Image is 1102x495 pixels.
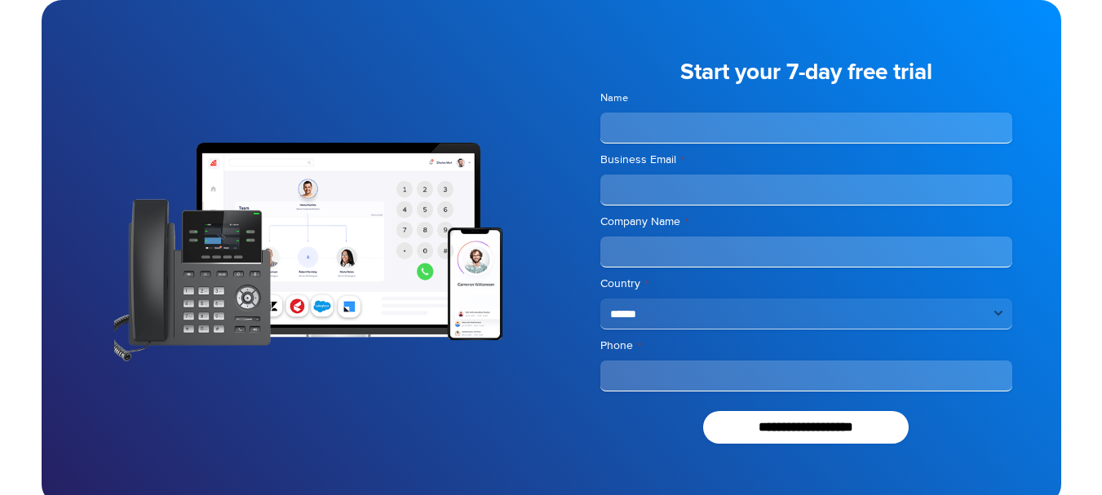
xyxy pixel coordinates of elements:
[600,152,1012,168] label: Business Email
[600,61,1012,84] h5: Start your 7-day free trial
[600,338,1012,354] label: Phone
[600,214,1012,230] label: Company Name
[600,276,1012,292] label: Country
[600,91,1012,106] label: Name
